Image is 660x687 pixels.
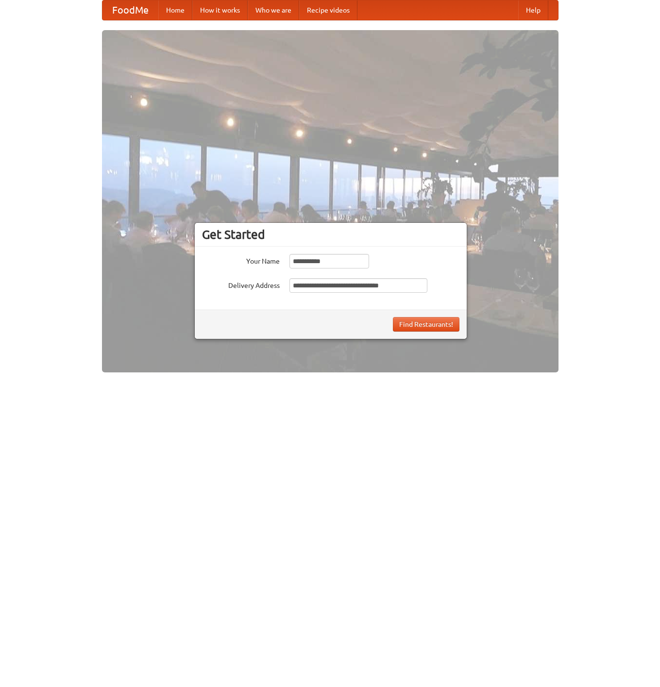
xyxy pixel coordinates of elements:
h3: Get Started [202,227,459,242]
label: Your Name [202,254,280,266]
button: Find Restaurants! [393,317,459,332]
a: Who we are [248,0,299,20]
a: Help [518,0,548,20]
a: Home [158,0,192,20]
a: FoodMe [102,0,158,20]
a: How it works [192,0,248,20]
a: Recipe videos [299,0,357,20]
label: Delivery Address [202,278,280,290]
